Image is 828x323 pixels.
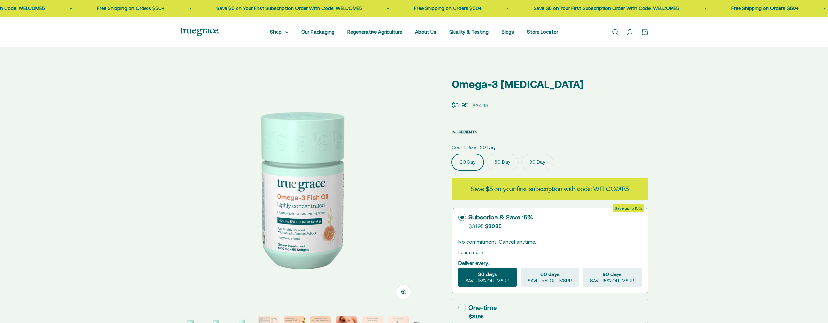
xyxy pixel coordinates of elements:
[452,130,478,134] span: INGREDIENTS
[409,6,476,11] a: Free Shipping on Orders $50+
[452,76,648,92] p: Omega-3 [MEDICAL_DATA]
[449,29,489,35] a: Quality & Testing
[452,100,468,110] sale-price: $31.95
[726,6,794,11] a: Free Shipping on Orders $50+
[452,128,478,136] button: INGREDIENTS
[502,29,514,35] a: Blogs
[92,6,159,11] a: Free Shipping on Orders $50+
[301,29,334,35] a: Our Packaging
[527,29,558,35] a: Store Locator
[528,5,674,12] p: Save $5 on Your First Subscription Order With Code: WELCOME5
[211,5,357,12] p: Save $5 on Your First Subscription Order With Code: WELCOME5
[180,68,420,309] img: Omega-3 Fish Oil for Brain, Heart, and Immune Health* Sustainably sourced, wild-caught Alaskan fi...
[270,28,288,36] summary: Shop
[480,144,496,151] span: 30 Day
[415,29,436,35] a: About Us
[452,144,477,151] legend: Count Size:
[347,29,402,35] a: Regenerative Agriculture
[472,102,488,110] compare-at-price: $34.95
[471,185,629,193] strong: Save $5 on your first subscription with code: WELCOME5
